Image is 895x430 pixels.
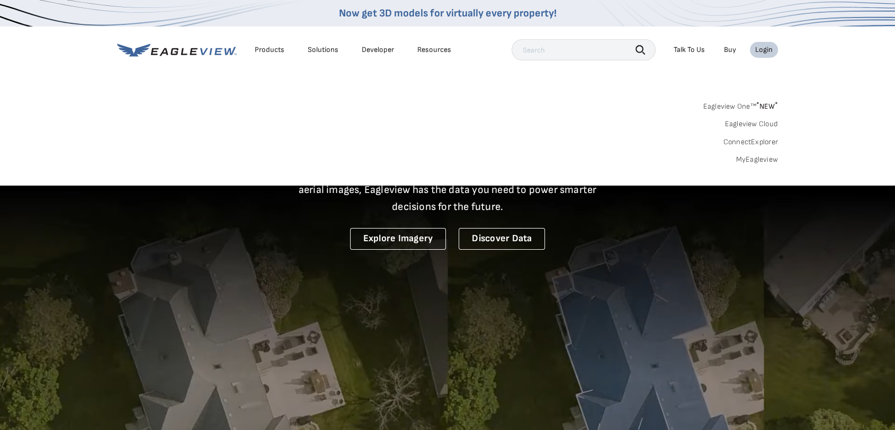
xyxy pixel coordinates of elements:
input: Search [512,39,656,60]
a: Now get 3D models for virtually every property! [339,7,557,20]
div: Solutions [308,45,338,55]
a: Discover Data [459,228,545,250]
span: NEW [756,102,778,111]
a: Eagleview Cloud [724,119,778,129]
div: Products [255,45,284,55]
a: MyEagleview [736,155,778,164]
div: Login [755,45,773,55]
a: Explore Imagery [350,228,446,250]
a: Developer [362,45,394,55]
a: ConnectExplorer [723,137,778,147]
a: Eagleview One™*NEW* [703,99,778,111]
p: A new era starts here. Built on more than 3.5 billion high-resolution aerial images, Eagleview ha... [285,164,610,215]
a: Buy [724,45,736,55]
div: Resources [417,45,451,55]
div: Talk To Us [674,45,705,55]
